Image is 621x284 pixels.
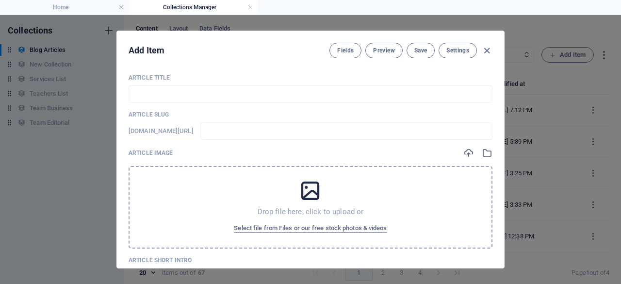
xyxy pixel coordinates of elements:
button: Select file from Files or our free stock photos & videos [231,220,389,236]
button: Fields [329,43,361,58]
span: Preview [373,47,394,54]
p: Article Title [129,74,492,82]
span: Select file from Files or our free stock photos & videos [234,222,387,234]
button: Preview [365,43,402,58]
button: Settings [439,43,477,58]
h2: Add Item [129,45,164,56]
p: Drop file here, click to upload or [258,207,364,217]
span: Fields [337,47,354,54]
span: Save [414,47,427,54]
p: Article Slug [129,111,492,118]
h4: Collections Manager [129,2,258,13]
h6: [DOMAIN_NAME][URL] [129,125,194,137]
p: Article Short Intro [129,256,492,264]
button: Save [407,43,435,58]
i: Select from file manager or stock photos [482,148,492,158]
p: Article Image [129,149,173,157]
span: Settings [446,47,469,54]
